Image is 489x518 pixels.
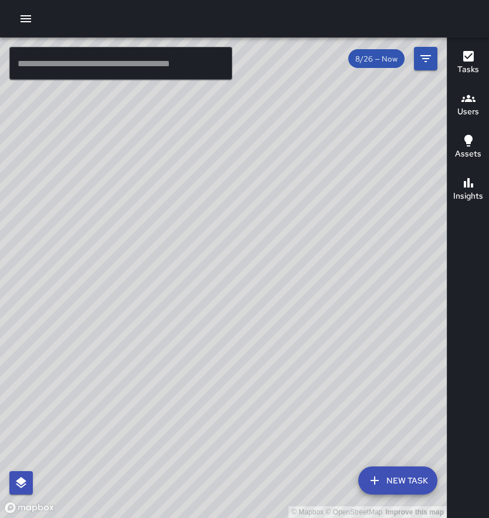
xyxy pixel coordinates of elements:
[457,105,479,118] h6: Users
[414,47,437,70] button: Filters
[457,63,479,76] h6: Tasks
[447,169,489,211] button: Insights
[358,466,437,495] button: New Task
[447,127,489,169] button: Assets
[447,84,489,127] button: Users
[455,148,481,161] h6: Assets
[348,54,405,64] span: 8/26 — Now
[453,190,483,203] h6: Insights
[447,42,489,84] button: Tasks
